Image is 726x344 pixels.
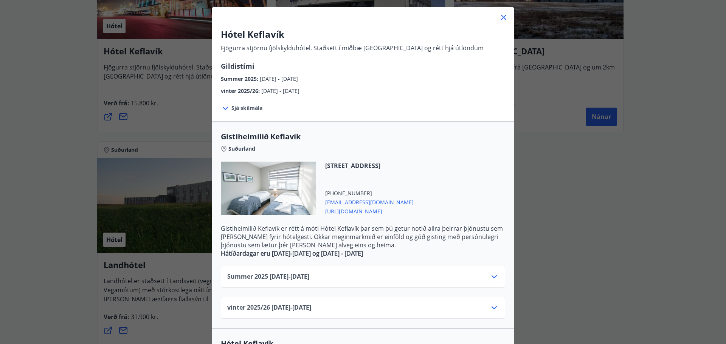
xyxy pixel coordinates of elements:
[221,28,484,41] h3: Hótel Keflavík
[231,104,262,112] span: Sjá skilmála
[325,162,414,170] span: [STREET_ADDRESS]
[221,87,261,94] span: vinter 2025/26 :
[325,197,414,206] span: [EMAIL_ADDRESS][DOMAIN_NAME]
[260,75,298,82] span: [DATE] - [DATE]
[221,62,254,71] span: Gildistími
[325,190,414,197] span: [PHONE_NUMBER]
[221,131,505,142] span: Gistiheimilið Keflavík
[221,75,260,82] span: Summer 2025 :
[325,206,414,215] span: [URL][DOMAIN_NAME]
[228,145,255,153] span: Suðurland
[221,44,484,52] p: Fjögurra stjörnu fjölskylduhótel. Staðsett í miðbæ [GEOGRAPHIC_DATA] og rétt hjá útlöndum
[221,249,363,258] strong: Hátíðardagar eru [DATE]-[DATE] og [DATE] - [DATE]
[227,303,311,312] span: vinter 2025/26 [DATE] - [DATE]
[227,272,309,281] span: Summer 2025 [DATE] - [DATE]
[221,224,505,249] p: Gistiheimilið Keflavík er rétt á móti Hótel Keflavík þar sem þú getur notið allra þeirrar þjónust...
[261,87,299,94] span: [DATE] - [DATE]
